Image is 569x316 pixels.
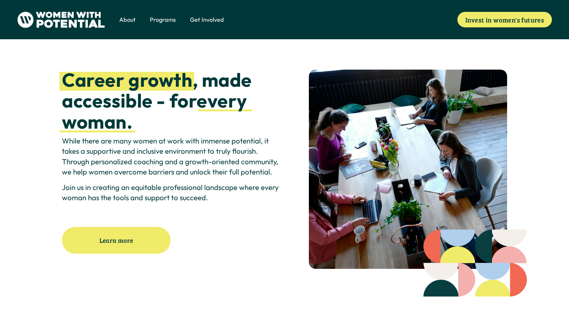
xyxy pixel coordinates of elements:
[62,68,256,112] strong: , made accessible - for
[150,15,176,24] a: folder dropdown
[190,16,224,24] span: Get Involved
[62,89,251,133] strong: every woman.
[62,182,283,203] p: Join us in creating an equitable professional landscape where every woman has the tools and suppo...
[62,136,283,177] p: While there are many women at work with immense potential, it takes a supportive and inclusive en...
[17,12,105,28] img: Women With Potential
[190,15,224,24] a: folder dropdown
[150,16,176,24] span: Programs
[62,68,192,92] strong: Career growth
[62,227,171,254] a: Learn more
[119,16,136,24] span: About
[457,12,552,27] a: Invest in women's futures
[119,15,136,24] a: folder dropdown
